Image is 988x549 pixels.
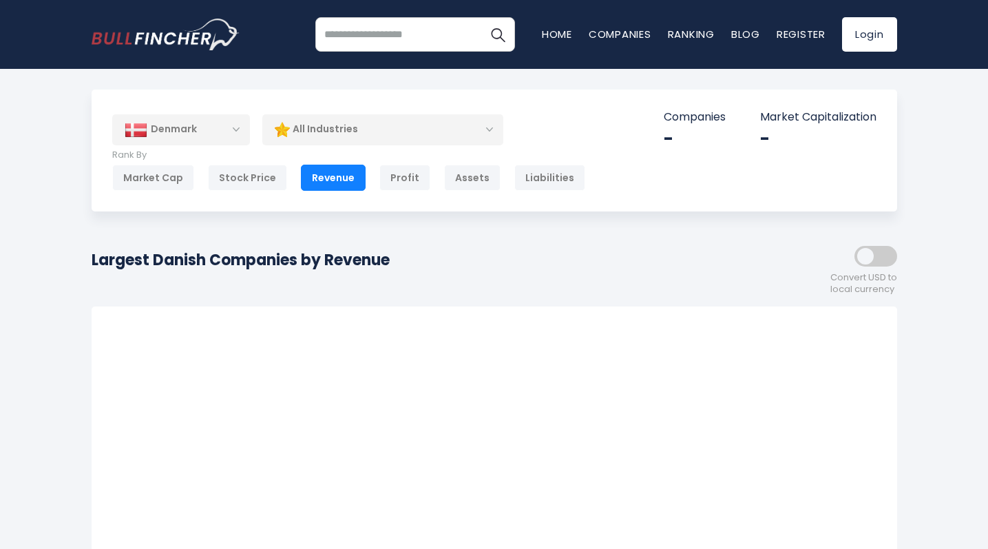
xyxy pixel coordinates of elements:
p: Companies [664,110,726,125]
img: bullfincher logo [92,19,240,50]
div: - [664,128,726,149]
a: Register [777,27,826,41]
div: - [760,128,876,149]
div: Market Cap [112,165,194,191]
a: Home [542,27,572,41]
a: Ranking [668,27,715,41]
button: Search [481,17,515,52]
span: Convert USD to local currency [830,272,897,296]
a: Companies [589,27,651,41]
h1: Largest Danish Companies by Revenue [92,249,390,271]
div: All Industries [262,114,503,145]
p: Market Capitalization [760,110,876,125]
div: Revenue [301,165,366,191]
p: Rank By [112,149,585,161]
div: Profit [379,165,430,191]
a: Blog [731,27,760,41]
div: Stock Price [208,165,287,191]
div: Liabilities [514,165,585,191]
div: Assets [444,165,501,191]
div: Denmark [112,114,250,145]
a: Go to homepage [92,19,240,50]
a: Login [842,17,897,52]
